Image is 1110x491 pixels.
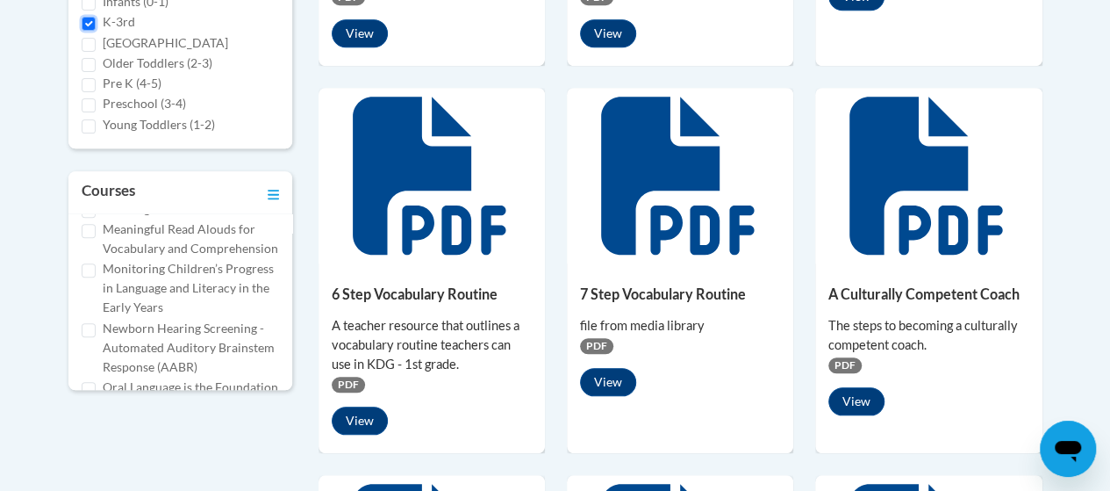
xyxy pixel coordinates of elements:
[828,387,884,415] button: View
[580,285,780,302] h5: 7 Step Vocabulary Routine
[103,33,228,53] label: [GEOGRAPHIC_DATA]
[332,377,365,393] span: PDF
[828,285,1028,302] h5: A Culturally Competent Coach
[580,338,613,354] span: PDF
[103,259,279,317] label: Monitoring Children’s Progress in Language and Literacy in the Early Years
[103,12,135,32] label: K-3rd
[828,357,862,373] span: PDF
[103,220,279,258] label: Meaningful Read Alouds for Vocabulary and Comprehension
[332,19,388,47] button: View
[580,19,636,47] button: View
[103,54,212,73] label: Older Toddlers (2-3)
[332,407,388,435] button: View
[332,285,532,302] h5: 6 Step Vocabulary Routine
[580,316,780,336] div: file from media library
[103,94,186,113] label: Preschool (3-4)
[580,368,636,396] button: View
[1040,421,1096,477] iframe: Button to launch messaging window
[828,316,1028,355] div: The steps to becoming a culturally competent coach.
[332,316,532,374] div: A teacher resource that outlines a vocabulary routine teachers can use in KDG - 1st grade.
[103,115,215,134] label: Young Toddlers (1-2)
[103,378,279,416] label: Oral Language is the Foundation for Literacy
[82,180,135,205] h3: Courses
[268,180,279,205] a: Toggle collapse
[103,74,161,93] label: Pre K (4-5)
[103,319,279,377] label: Newborn Hearing Screening - Automated Auditory Brainstem Response (AABR)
